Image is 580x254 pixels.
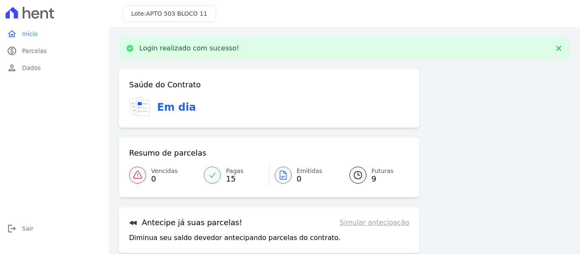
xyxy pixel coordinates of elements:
a: paidParcelas [3,42,105,59]
a: Vencidas 0 [129,163,199,187]
p: Login realizado com sucesso! [139,44,239,53]
a: Emitidas 0 [270,163,339,187]
a: personDados [3,59,105,76]
p: Diminua seu saldo devedor antecipando parcelas do contrato. [129,233,341,243]
i: home [7,29,17,39]
h3: Resumo de parcelas [129,148,206,158]
span: Parcelas [22,47,47,55]
span: Pagas [226,167,243,176]
span: Sair [22,224,34,233]
span: Dados [22,64,41,72]
h3: Em dia [157,100,196,115]
i: logout [7,223,17,234]
i: person [7,63,17,73]
a: Simular antecipação [340,218,409,228]
h3: Antecipe já suas parcelas! [129,218,242,228]
a: logoutSair [3,220,105,237]
a: Futuras 9 [339,163,409,187]
a: Pagas 15 [199,163,269,187]
span: Futuras [372,167,394,176]
span: 15 [226,176,243,182]
h3: Saúde do Contrato [129,80,201,90]
span: 0 [151,176,177,182]
h3: Lote: [131,9,207,18]
span: Início [22,30,38,38]
span: 0 [297,176,323,182]
i: paid [7,46,17,56]
span: 9 [372,176,394,182]
span: Vencidas [151,167,177,176]
span: Emitidas [297,167,323,176]
a: homeInício [3,25,105,42]
span: APTO 503 BLOCO 11 [146,10,207,17]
